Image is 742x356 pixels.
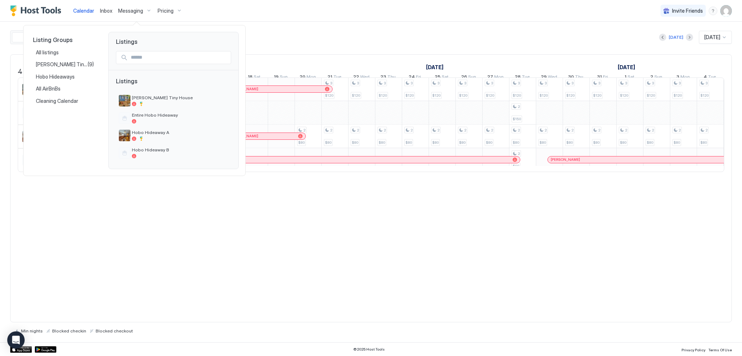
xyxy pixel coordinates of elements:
[132,147,228,152] span: Hobo Hideaway B
[36,49,60,56] span: All listings
[36,74,76,80] span: Hobo Hideaways
[36,98,79,104] span: Cleaning Calendar
[36,85,62,92] span: All AirBnBs
[7,331,25,349] div: Open Intercom Messenger
[132,95,228,100] span: [PERSON_NAME] Tiny House
[128,51,231,64] input: Input Field
[109,32,238,45] span: Listings
[33,36,97,43] span: Listing Groups
[132,112,228,118] span: Entire Hobo Hideaway
[36,61,88,68] span: [PERSON_NAME] Tiny House
[119,95,130,106] div: listing image
[116,78,231,92] span: Listings
[132,130,228,135] span: Hobo Hideaway A
[119,130,130,141] div: listing image
[88,61,94,68] span: (9)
